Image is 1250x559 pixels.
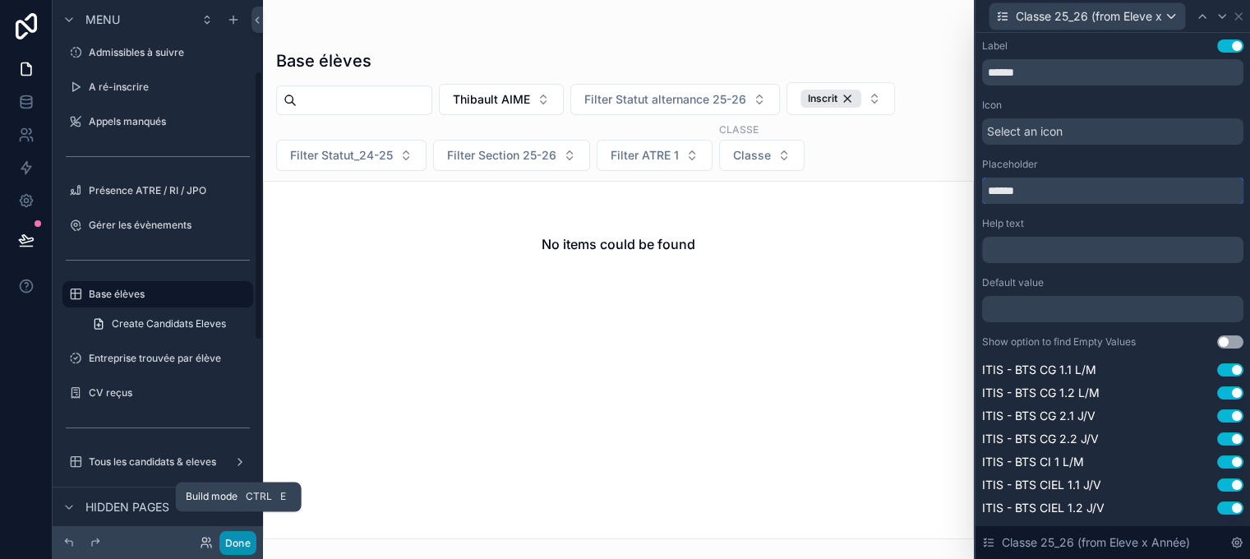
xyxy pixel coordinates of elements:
label: Icon [982,99,1002,112]
label: Default value [982,276,1044,289]
span: ITIS - BTS CG 2.2 J/V [982,431,1099,447]
a: CV reçus [62,380,253,406]
div: Show option to find Empty Values [982,335,1136,349]
a: A ré-inscrire [62,74,253,100]
a: Tous les candidats & eleves [62,449,253,475]
div: scrollable content [982,237,1243,263]
span: Select an icon [987,123,1063,140]
span: Hidden pages [85,499,169,515]
span: Classe 25_26 (from Eleve x Année) [1016,8,1164,25]
label: Appels manqués [89,115,250,128]
a: Create Candidats Eleves [82,311,253,337]
span: Build mode [186,490,238,503]
div: Label [982,39,1008,53]
button: Classe 25_26 (from Eleve x Année) [989,2,1186,30]
span: ITIS - BTS CG 2.1 J/V [982,408,1095,424]
label: Help text [982,217,1024,230]
a: Appels manqués [62,109,253,135]
label: CV reçus [89,386,250,400]
label: A ré-inscrire [89,81,250,94]
label: Base élèves [89,288,243,301]
label: Placeholder [982,158,1038,171]
label: Tous les candidats & eleves [89,455,227,469]
label: Gérer les évènements [89,219,250,232]
span: ITIS - BTS CIEL 1.1 J/V [982,477,1101,493]
span: ITIS - BTS CIEL 1.2 J/V [982,500,1105,516]
label: Entreprise trouvée par élève [89,352,250,365]
span: Menu [85,12,120,28]
span: ITIS - BTS CG 1.1 L/M [982,362,1096,378]
a: Base élèves [62,281,253,307]
button: Done [219,531,256,555]
label: Présence ATRE / RI / JPO [89,184,250,197]
span: ITIS - BTS CI 1 L/M [982,454,1084,470]
a: Présence ATRE / RI / JPO [62,178,253,204]
a: Admissibles à suivre [62,39,253,66]
span: ITIS - BTS CG 1.2 L/M [982,385,1100,401]
span: Create Candidats Eleves [112,317,226,330]
span: Ctrl [244,488,274,505]
a: Entreprise trouvée par élève [62,345,253,372]
span: E [277,490,290,503]
label: Admissibles à suivre [89,46,250,59]
span: Classe 25_26 (from Eleve x Année) [1002,534,1190,551]
a: Base "En recherche" [PERSON_NAME] [62,483,253,510]
a: Gérer les évènements [62,212,253,238]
